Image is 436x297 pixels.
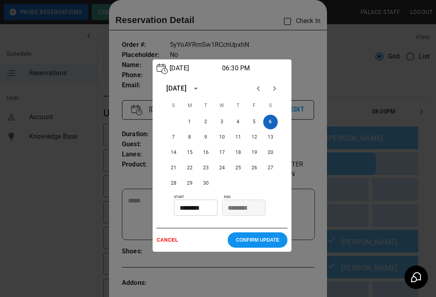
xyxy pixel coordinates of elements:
[247,145,262,160] button: 19
[182,145,197,160] button: 15
[231,130,245,145] button: 11
[157,63,168,74] img: Vector
[174,200,212,216] input: Choose time, selected time is 6:30 PM
[182,98,197,114] span: Monday
[166,176,181,191] button: 28
[168,63,222,73] p: [DATE]
[247,130,262,145] button: 12
[157,237,228,243] p: CANCEL
[166,84,187,93] div: [DATE]
[231,161,245,175] button: 25
[222,200,260,216] input: Choose time, selected time is 8:00 PM
[182,130,197,145] button: 8
[166,145,181,160] button: 14
[199,176,213,191] button: 30
[215,145,229,160] button: 17
[263,98,278,114] span: Saturday
[263,145,278,160] button: 20
[266,80,283,97] button: Next month
[215,161,229,175] button: 24
[263,130,278,145] button: 13
[250,80,266,97] button: Previous month
[199,145,213,160] button: 16
[166,98,181,114] span: Sunday
[236,237,279,243] p: CONFIRM UPDATE
[189,82,203,95] button: calendar view is open, switch to year view
[247,115,262,129] button: 5
[199,161,213,175] button: 23
[263,161,278,175] button: 27
[247,98,262,114] span: Friday
[215,130,229,145] button: 10
[215,98,229,114] span: Wednesday
[231,145,245,160] button: 18
[182,115,197,129] button: 1
[263,115,278,129] button: 6
[166,161,181,175] button: 21
[222,63,277,73] p: 06:30 PM
[182,176,197,191] button: 29
[199,98,213,114] span: Tuesday
[215,115,229,129] button: 3
[182,161,197,175] button: 22
[231,115,245,129] button: 4
[228,232,287,248] button: CONFIRM UPDATE
[199,130,213,145] button: 9
[247,161,262,175] button: 26
[166,130,181,145] button: 7
[199,115,213,129] button: 2
[231,98,245,114] span: Thursday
